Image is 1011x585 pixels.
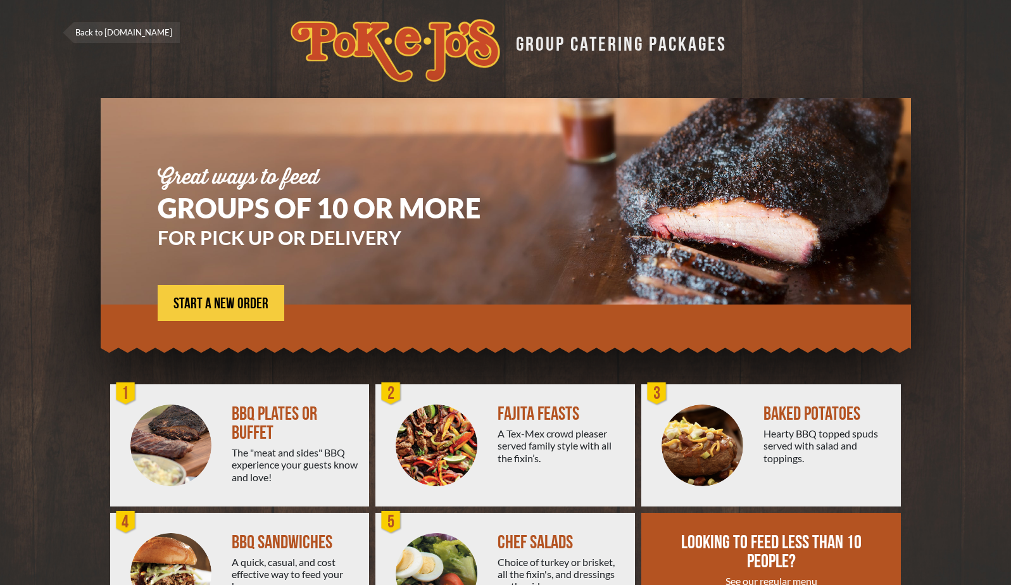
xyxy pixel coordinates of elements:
[498,427,625,464] div: A Tex-Mex crowd pleaser served family style with all the fixin’s.
[498,533,625,552] div: CHEF SALADS
[662,405,743,486] img: PEJ-Baked-Potato.png
[379,381,404,406] div: 2
[173,296,268,311] span: START A NEW ORDER
[113,510,139,535] div: 4
[291,19,500,82] img: logo.svg
[763,405,891,424] div: BAKED POTATOES
[158,194,518,222] h1: GROUPS OF 10 OR MORE
[158,228,518,247] h3: FOR PICK UP OR DELIVERY
[396,405,477,486] img: PEJ-Fajitas.png
[379,510,404,535] div: 5
[232,533,359,552] div: BBQ SANDWICHES
[498,405,625,424] div: FAJITA FEASTS
[232,446,359,483] div: The "meat and sides" BBQ experience your guests know and love!
[63,22,180,43] a: Back to [DOMAIN_NAME]
[232,405,359,443] div: BBQ PLATES OR BUFFET
[130,405,212,486] img: PEJ-BBQ-Buffet.png
[679,533,864,571] div: LOOKING TO FEED LESS THAN 10 PEOPLE?
[113,381,139,406] div: 1
[158,168,518,188] div: Great ways to feed
[158,285,284,321] a: START A NEW ORDER
[506,29,727,54] div: GROUP CATERING PACKAGES
[644,381,670,406] div: 3
[763,427,891,464] div: Hearty BBQ topped spuds served with salad and toppings.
